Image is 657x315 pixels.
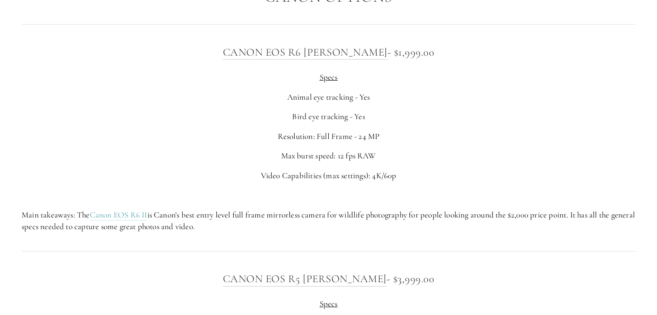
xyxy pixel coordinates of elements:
h3: - $3,999.00 [22,270,635,287]
p: Resolution: Full Frame - 24 MP [22,131,635,142]
p: Animal eye tracking - Yes [22,91,635,103]
p: Max burst speed: 12 fps RAW [22,150,635,162]
p: Main takeaways: The is Canon's best entry level full frame mirrorless camera for wildlife photogr... [22,209,635,232]
span: Specs [320,72,338,82]
p: Bird eye tracking - Yes [22,111,635,123]
a: Canon EOS R6 II [90,210,147,220]
h3: - $1,999.00 [22,44,635,61]
p: Video Capabilities (max settings): 4K/60p [22,170,635,182]
a: Canon EOS R5 [PERSON_NAME] [223,272,387,286]
span: Specs [320,299,338,309]
a: Canon EOS R6 [PERSON_NAME] [223,46,387,60]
